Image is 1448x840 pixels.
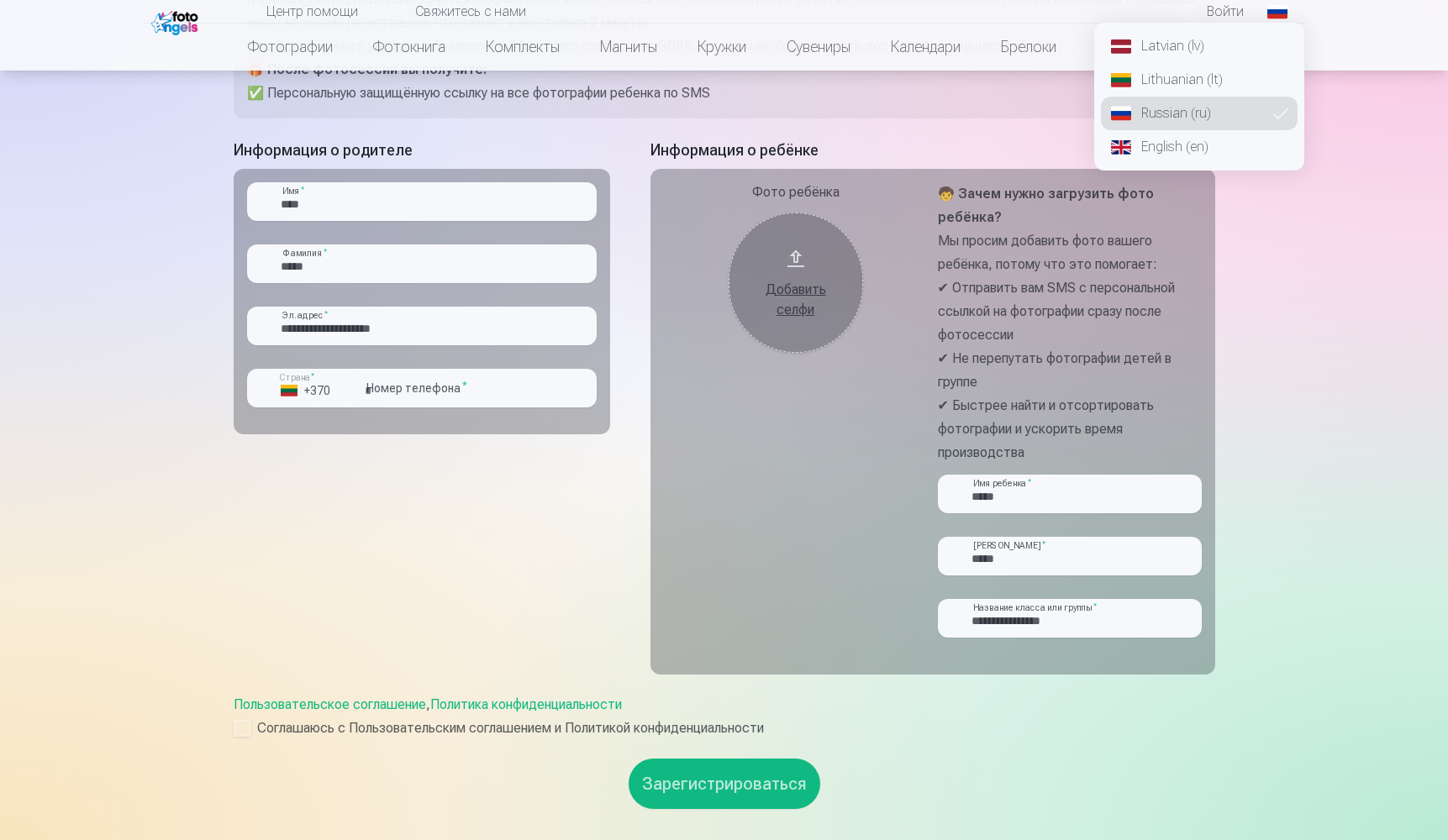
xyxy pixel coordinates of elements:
div: Добавить селфи [745,280,846,320]
button: Страна*+370 [247,369,356,407]
a: Политика конфиденциальности [430,696,622,712]
div: , [234,695,1215,738]
p: ✅ Персональную защищённую ссылку на все фотографии ребенка по SMS [247,81,1202,105]
a: Фотографии [228,24,353,71]
p: ✔ Быстрее найти и отсортировать фотографии и ускорить время производства [938,394,1202,465]
p: Мы просим добавить фото вашего ребёнка, потому что это помогает: [938,229,1202,276]
a: Кружки [677,24,766,71]
a: Комплекты [466,24,580,71]
button: Зарегистрироваться [629,759,820,809]
a: Календари [871,24,981,71]
h5: Информация о родителе [234,139,610,162]
a: Russian (ru) [1101,97,1298,130]
a: Пользовательское соглашение [234,696,426,712]
h5: Информация о ребёнке [650,139,1215,162]
div: Фото ребёнка [664,182,928,202]
a: Фотокнига [353,24,466,71]
a: Брелоки [981,24,1077,71]
img: /fa1 [151,7,203,35]
div: +370 [281,382,331,399]
a: All products [1077,24,1220,71]
nav: Global [1094,23,1304,171]
label: Страна [274,371,320,384]
strong: 🧒 Зачем нужно загрузить фото ребёнка? [938,186,1154,225]
a: Магниты [580,24,677,71]
a: Lithuanian (lt) [1101,63,1298,97]
button: Добавить селфи [729,213,863,353]
label: Соглашаюсь с Пользовательским соглашением и Политикой конфиденциальности [234,718,1215,738]
a: Latvian (lv) [1101,29,1298,63]
p: ✔ Отправить вам SMS с персональной ссылкой на фотографии сразу после фотосессии [938,276,1202,347]
p: ✔ Не перепутать фотографии детей в группе [938,347,1202,394]
a: Сувениры [766,24,871,71]
a: English (en) [1101,130,1298,164]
